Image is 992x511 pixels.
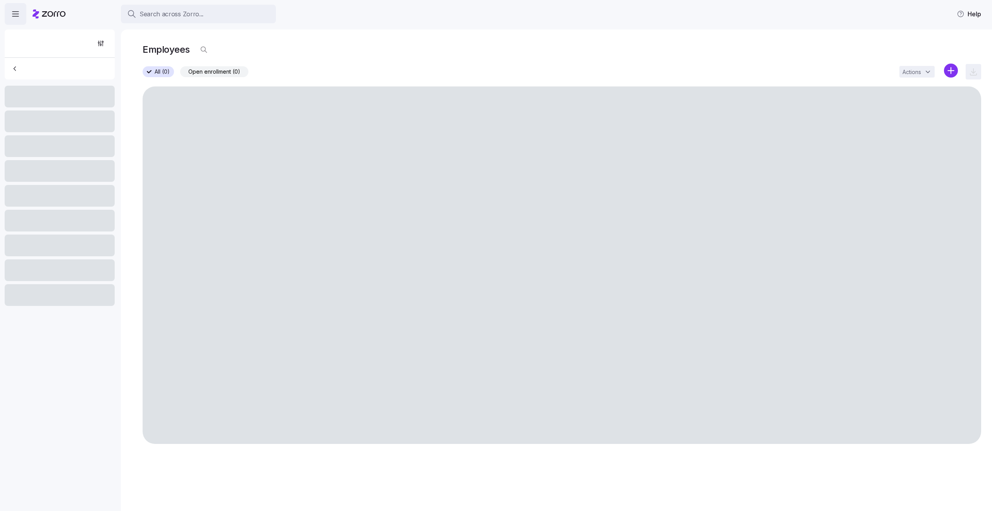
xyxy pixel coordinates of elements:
span: Open enrollment (0) [188,67,240,77]
span: Help [957,9,981,19]
button: Help [951,6,987,22]
span: Actions [902,69,921,75]
h1: Employees [143,43,190,55]
span: Search across Zorro... [139,9,203,19]
button: Actions [899,66,935,78]
button: Search across Zorro... [121,5,276,23]
span: All (0) [155,67,170,77]
svg: add icon [944,64,958,78]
